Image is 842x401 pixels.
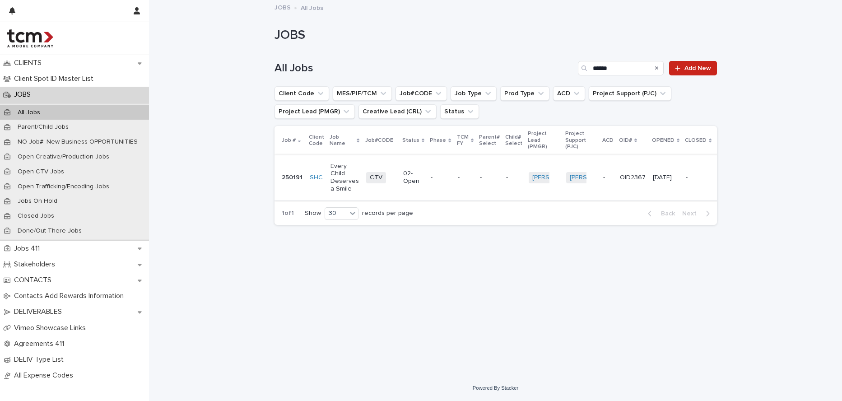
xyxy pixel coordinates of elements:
p: Open Creative/Production Jobs [10,153,116,161]
span: Add New [684,65,711,71]
span: Next [682,210,702,217]
p: Parent# Select [479,132,500,149]
p: 1 of 1 [274,202,301,224]
p: Stakeholders [10,260,62,269]
button: Next [679,210,717,218]
p: records per page [362,210,413,217]
tr: 250191SHC Every Child Deserves a SmileCTV02-Open----[PERSON_NAME]-TCM [PERSON_NAME]-TCM -OID2367[... [274,155,726,200]
a: Add New [669,61,716,75]
button: ACD [553,86,585,101]
p: - [603,174,613,182]
p: Open Trafficking/Encoding Jobs [10,183,116,191]
button: Job Type [451,86,497,101]
p: Agreements 411 [10,340,71,348]
p: Jobs 411 [10,244,47,253]
p: CONTACTS [10,276,59,284]
p: Job # [282,135,296,145]
button: MES/PIF/TCM [333,86,392,101]
a: [PERSON_NAME]-TCM [570,174,634,182]
p: Status [402,135,419,145]
a: [PERSON_NAME]-TCM [532,174,597,182]
p: Project Lead (PMGR) [528,129,560,152]
button: Prod Type [500,86,549,101]
p: DELIV Type List [10,355,71,364]
span: Back [656,210,675,217]
p: Parent/Child Jobs [10,123,76,131]
p: NO Job#: New Business OPPORTUNITIES [10,138,145,146]
p: Closed Jobs [10,212,61,220]
p: - [458,174,473,182]
a: SHC [310,174,323,182]
p: Every Child Deserves a Smile [330,163,359,193]
p: 02-Open [403,170,423,185]
p: All Jobs [10,109,47,117]
p: Done/Out There Jobs [10,227,89,235]
p: Phase [430,135,446,145]
p: Child# Select [505,132,522,149]
button: Client Code [274,86,329,101]
input: Search [578,61,664,75]
p: - [686,174,712,182]
p: JOBS [10,90,38,99]
h1: JOBS [274,28,717,43]
p: Show [305,210,321,217]
p: TCM FY [457,132,469,149]
p: Job#CODE [365,135,393,145]
p: - [431,174,450,182]
p: 250191 [282,174,302,182]
button: Back [641,210,679,218]
p: - [480,174,499,182]
div: 30 [325,209,347,218]
button: Job#CODE [395,86,447,101]
p: - [506,174,521,182]
p: ACD [602,135,614,145]
p: OID2367 [620,174,646,182]
button: Creative Lead (CRL) [358,104,437,119]
a: Powered By Stacker [473,385,518,391]
p: Client Spot ID Master List [10,75,101,83]
p: Job Name [330,132,355,149]
a: JOBS [274,2,291,12]
p: Client Code [309,132,324,149]
h1: All Jobs [274,62,575,75]
button: Project Lead (PMGR) [274,104,355,119]
p: CLIENTS [10,59,49,67]
button: Status [440,104,479,119]
p: All Jobs [301,2,323,12]
p: Open CTV Jobs [10,168,71,176]
p: OPENED [652,135,675,145]
p: Vimeo Showcase Links [10,324,93,332]
p: CLOSED [685,135,707,145]
p: Jobs On Hold [10,197,65,205]
p: OID# [619,135,632,145]
img: 4hMmSqQkux38exxPVZHQ [7,29,53,47]
p: All Expense Codes [10,371,80,380]
span: CTV [366,172,386,183]
p: Project Support (PJC) [565,129,597,152]
p: [DATE] [653,174,679,182]
p: DELIVERABLES [10,308,69,316]
button: Project Support (PJC) [589,86,671,101]
p: Contacts Add Rewards Information [10,292,131,300]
